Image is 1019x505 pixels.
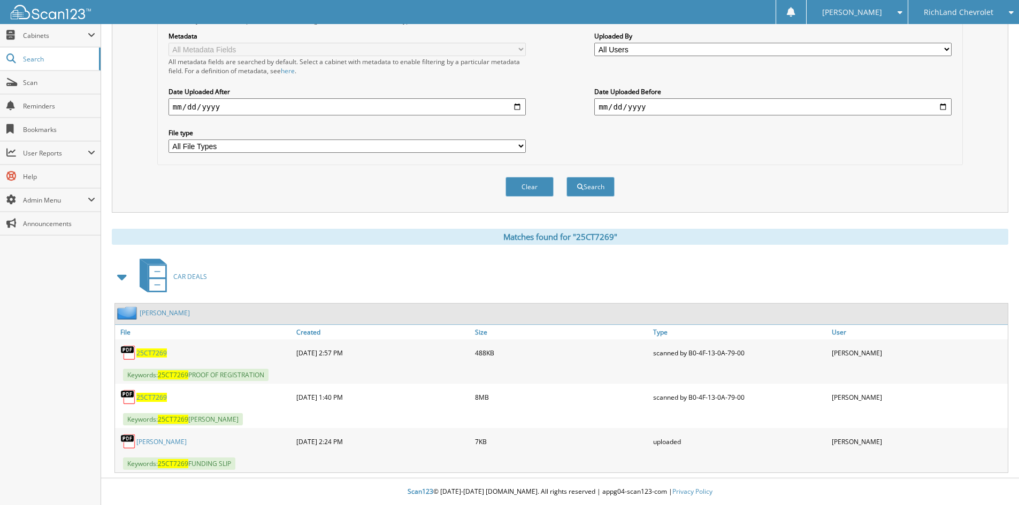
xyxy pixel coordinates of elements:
[822,9,882,15] span: [PERSON_NAME]
[294,431,472,452] div: [DATE] 2:24 PM
[23,78,95,87] span: Scan
[594,87,952,96] label: Date Uploaded Before
[472,386,651,408] div: 8MB
[117,306,140,320] img: folder2.png
[158,370,188,379] span: 25CT7269
[472,342,651,363] div: 488KB
[829,386,1008,408] div: [PERSON_NAME]
[136,393,167,402] a: 25CT7269
[101,479,1019,505] div: © [DATE]-[DATE] [DOMAIN_NAME]. All rights reserved | appg04-scan123-com |
[23,55,94,64] span: Search
[829,325,1008,339] a: User
[23,102,95,111] span: Reminders
[594,32,952,41] label: Uploaded By
[115,325,294,339] a: File
[120,345,136,361] img: PDF.png
[472,325,651,339] a: Size
[168,128,526,137] label: File type
[966,454,1019,505] iframe: Chat Widget
[23,172,95,181] span: Help
[650,431,829,452] div: uploaded
[168,87,526,96] label: Date Uploaded After
[123,413,243,425] span: Keywords: [PERSON_NAME]
[281,66,295,75] a: here
[672,487,712,496] a: Privacy Policy
[650,325,829,339] a: Type
[123,457,235,470] span: Keywords: FUNDING SLIP
[23,219,95,228] span: Announcements
[566,177,615,197] button: Search
[924,9,993,15] span: RichLand Chevrolet
[594,98,952,115] input: end
[408,487,433,496] span: Scan123
[650,386,829,408] div: scanned by B0-4F-13-0A-79-00
[650,342,829,363] div: scanned by B0-4F-13-0A-79-00
[294,342,472,363] div: [DATE] 2:57 PM
[168,98,526,115] input: start
[158,415,188,424] span: 25CT7269
[23,125,95,134] span: Bookmarks
[294,386,472,408] div: [DATE] 1:40 PM
[133,255,207,298] a: CAR DEALS
[123,369,269,381] span: Keywords: PROOF OF REGISTRATION
[505,177,554,197] button: Clear
[294,325,472,339] a: Created
[829,342,1008,363] div: [PERSON_NAME]
[23,31,88,40] span: Cabinets
[829,431,1008,452] div: [PERSON_NAME]
[112,229,1008,245] div: Matches found for "25CT7269"
[136,348,167,358] a: 25CT7269
[140,308,190,317] a: [PERSON_NAME]
[120,389,136,405] img: PDF.png
[173,272,207,281] span: CAR DEALS
[11,5,91,19] img: scan123-logo-white.svg
[120,433,136,449] img: PDF.png
[136,437,187,446] a: [PERSON_NAME]
[23,149,88,158] span: User Reports
[168,57,526,75] div: All metadata fields are searched by default. Select a cabinet with metadata to enable filtering b...
[158,459,188,468] span: 25CT7269
[168,32,526,41] label: Metadata
[472,431,651,452] div: 7KB
[23,196,88,205] span: Admin Menu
